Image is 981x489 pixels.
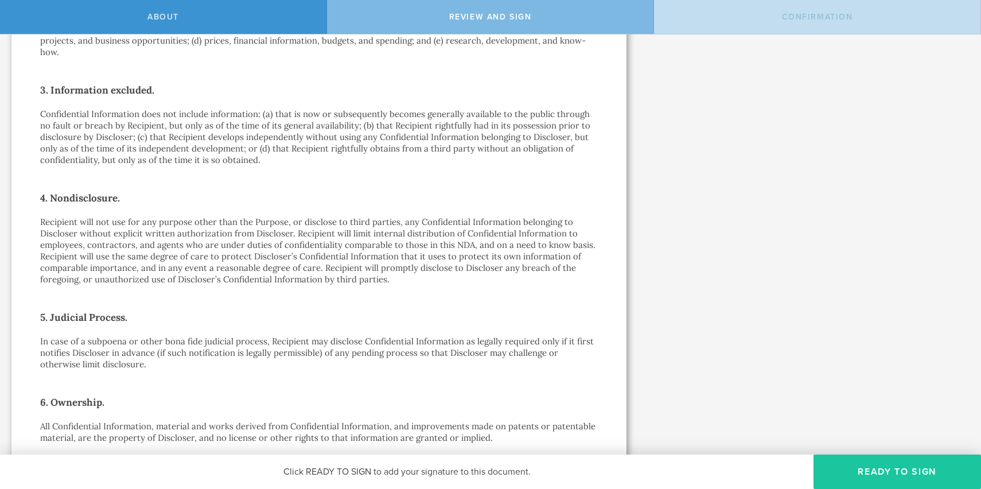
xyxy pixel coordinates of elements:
[40,308,598,327] h2: 5. Judicial Process.
[40,108,598,166] p: Confidential Information does not include information: (a) that is now or subsequently becomes ge...
[782,12,853,22] span: Confirmation
[40,336,598,370] p: In case of a subpoena or other bona fide judicial process, Recipient may disclose Confidential In...
[40,421,598,444] p: All Confidential Information, material and works derived from Confidential Information, and impro...
[449,12,532,22] span: Review and sign
[40,189,598,207] h2: 4. Nondisclosure.
[147,12,179,22] span: About
[40,81,598,99] h2: 3. Information excluded.
[813,455,981,489] button: Ready to Sign
[40,216,598,285] p: Recipient will not use for any purpose other than the Purpose, or disclose to third parties, any ...
[40,393,598,412] h2: 6. Ownership.
[40,12,598,58] p: A non-exhaustive list of potential Confidential Information includes: (a) trade secrets as define...
[924,399,981,455] iframe: Chat Widget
